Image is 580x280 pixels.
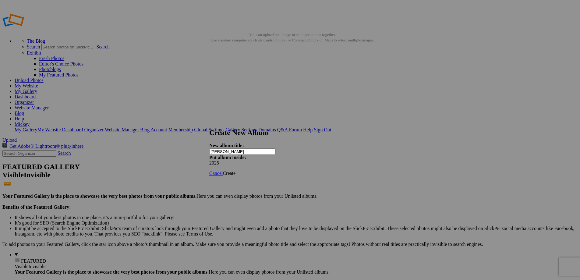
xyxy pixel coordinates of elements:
h2: Create New Album [209,129,371,137]
strong: Put album inside: [209,155,246,160]
span: 2025 [209,160,219,165]
span: Create [223,171,235,176]
strong: New album title: [209,143,244,148]
a: Cancel [209,171,223,176]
